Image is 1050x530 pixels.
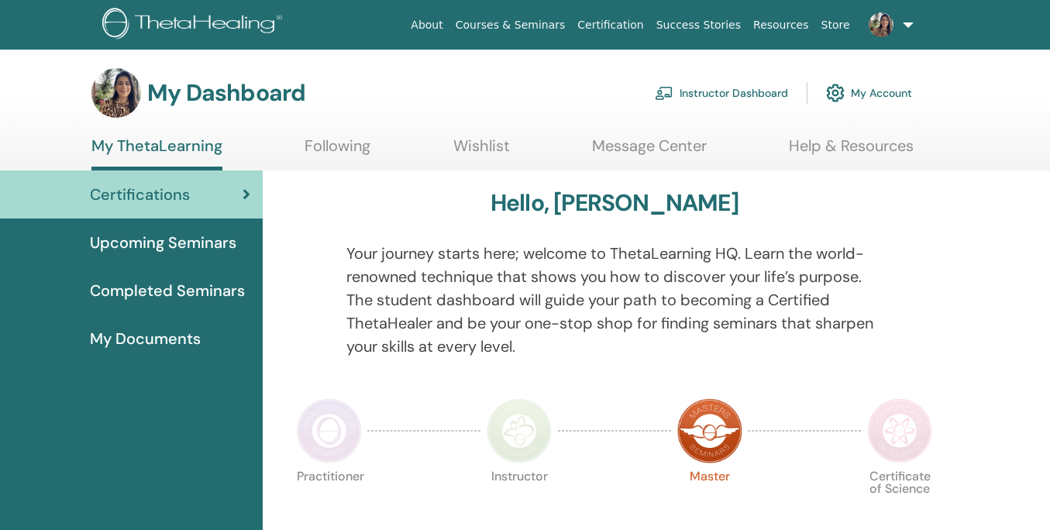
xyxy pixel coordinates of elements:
a: Wishlist [453,136,510,167]
img: chalkboard-teacher.svg [655,86,673,100]
span: Completed Seminars [90,279,245,302]
img: Master [677,398,742,463]
img: default.jpg [869,12,893,37]
h3: My Dashboard [147,79,305,107]
a: Store [815,11,856,40]
a: My ThetaLearning [91,136,222,170]
a: Certification [571,11,649,40]
span: Upcoming Seminars [90,231,236,254]
a: Following [305,136,370,167]
img: default.jpg [91,68,141,118]
a: Courses & Seminars [449,11,572,40]
a: My Account [826,76,912,110]
span: Certifications [90,183,190,206]
a: Instructor Dashboard [655,76,788,110]
img: cog.svg [826,80,845,106]
h3: Hello, [PERSON_NAME] [491,189,738,217]
span: My Documents [90,327,201,350]
img: Instructor [487,398,552,463]
img: Certificate of Science [867,398,932,463]
p: Your journey starts here; welcome to ThetaLearning HQ. Learn the world-renowned technique that sh... [346,242,883,358]
a: Message Center [592,136,707,167]
img: logo.png [102,8,287,43]
a: Resources [747,11,815,40]
a: Help & Resources [789,136,914,167]
a: About [405,11,449,40]
img: Practitioner [297,398,362,463]
a: Success Stories [650,11,747,40]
